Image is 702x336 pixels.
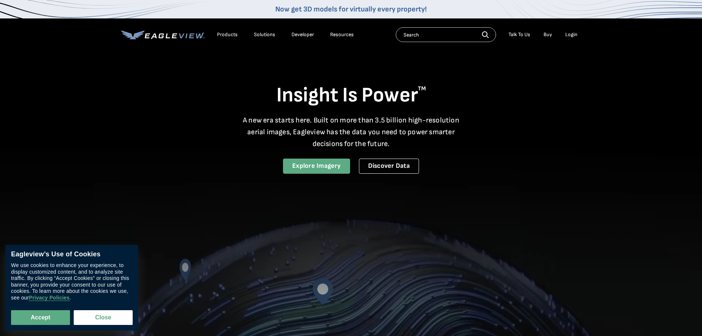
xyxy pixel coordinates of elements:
div: Login [565,31,577,38]
sup: TM [418,85,426,92]
h1: Insight Is Power [121,83,581,108]
div: Eagleview’s Use of Cookies [11,250,133,259]
div: Resources [330,31,354,38]
a: Explore Imagery [283,159,350,174]
a: Discover Data [359,159,419,174]
button: Close [74,310,133,325]
div: Talk To Us [509,31,530,38]
a: Now get 3D models for virtually every property! [275,5,427,14]
div: Solutions [254,31,275,38]
button: Accept [11,310,70,325]
p: A new era starts here. Built on more than 3.5 billion high-resolution aerial images, Eagleview ha... [238,114,464,150]
div: We use cookies to enhance your experience, to display customized content, and to analyze site tra... [11,262,133,301]
div: Products [217,31,238,38]
input: Search [396,27,496,42]
a: Developer [291,31,314,38]
a: Privacy Policies [29,295,69,301]
a: Buy [544,31,552,38]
